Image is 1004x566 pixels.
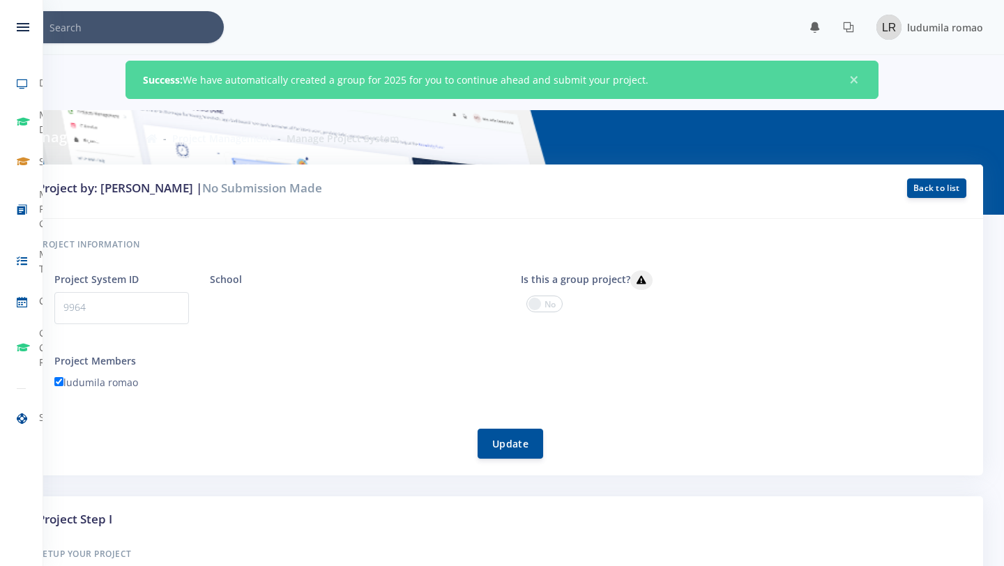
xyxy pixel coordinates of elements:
[478,429,543,459] button: Update
[125,61,878,99] div: We have automatically created a group for 2025 for you to continue ahead and submit your project.
[172,132,272,145] a: Project Management
[210,272,242,286] label: School
[54,292,189,324] p: 9964
[907,178,966,198] a: Back to list
[39,293,82,308] span: Calendar
[21,127,127,148] h6: Manage Project
[54,353,136,368] label: Project Members
[876,15,902,40] img: Image placeholder
[39,247,65,276] span: My Tasks
[907,21,983,34] span: ludumila romao
[202,180,322,196] span: No Submission Made
[38,236,966,254] h6: Project information
[39,326,82,369] span: Grade Change Requests
[54,375,138,390] label: ludumila romao
[38,545,966,563] h6: Setup your Project
[38,510,966,528] h3: Project Step I
[847,73,861,87] span: ×
[54,377,63,386] input: ludumila romao
[39,75,91,90] span: Dashboard
[39,410,77,424] span: Support
[630,270,653,290] button: Is this a group project?
[143,73,183,86] strong: Success:
[50,11,224,43] input: Search
[38,179,650,197] h3: Project by: [PERSON_NAME] |
[865,12,983,43] a: Image placeholder ludumila romao
[272,131,399,146] li: Manage Project System
[54,272,139,286] label: Project System ID
[39,107,91,137] span: My Dashboard
[847,73,861,87] button: Close
[521,270,653,290] label: Is this a group project?
[39,187,73,231] span: My Project Groups
[146,131,399,146] nav: breadcrumb
[39,154,75,169] span: Schools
